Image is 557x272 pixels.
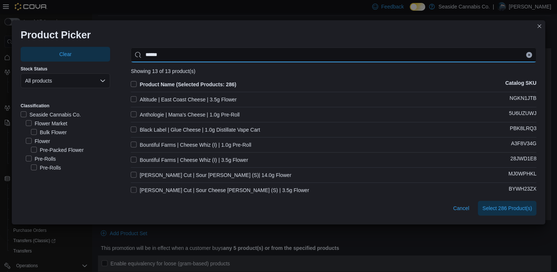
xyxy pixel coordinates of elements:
[31,128,67,137] label: Bulk Flower
[21,110,81,119] label: Seaside Cannabis Co.
[31,163,61,172] label: Pre-Rolls
[450,201,472,216] button: Cancel
[21,103,49,109] label: Classification
[26,119,67,128] label: Flower Market
[59,50,71,58] span: Clear
[526,52,532,58] button: Clear input
[131,80,236,89] label: Product Name (Selected Products: 286)
[26,172,52,181] label: Edibles
[21,47,110,62] button: Clear
[131,156,248,164] label: Bountiful Farms | Cheese Whiz (I) | 3.5g Flower
[131,125,260,134] label: Black Label | Glue Cheese | 1.0g Distillate Vape Cart
[131,171,291,179] label: [PERSON_NAME] Cut | Sour [PERSON_NAME] (S)| 14.0g Flower
[510,95,536,104] p: NGKN1JTB
[31,146,84,154] label: Pre-Packed Flower
[511,140,536,149] p: A3F8V34G
[131,68,536,74] div: Showing 13 of 13 product(s)
[478,201,536,216] button: Select 286 Product(s)
[510,156,536,164] p: 28JWD1E8
[131,186,309,195] label: [PERSON_NAME] Cut | Sour Cheese [PERSON_NAME] (S) | 3.5g Flower
[508,171,536,179] p: MJ0WPHKL
[509,110,536,119] p: 5U6UZUWJ
[482,205,532,212] span: Select 286 Product(s)
[509,186,536,195] p: BYWH23ZX
[505,80,536,89] p: Catalog SKU
[21,73,110,88] button: All products
[26,137,50,146] label: Flower
[535,22,544,31] button: Closes this modal window
[510,125,536,134] p: PBK8LRQ3
[453,205,469,212] span: Cancel
[131,140,251,149] label: Bountiful Farms | Cheese Whiz (I) | 1.0g Pre-Roll
[21,66,47,72] label: Stock Status
[21,29,91,41] h1: Product Picker
[131,110,239,119] label: Anthologie | Mama's Cheese | 1.0g Pre-Roll
[131,95,236,104] label: Altitude | East Coast Cheese | 3.5g Flower
[26,154,56,163] label: Pre-Rolls
[131,48,536,62] input: Use aria labels when no actual label is in use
